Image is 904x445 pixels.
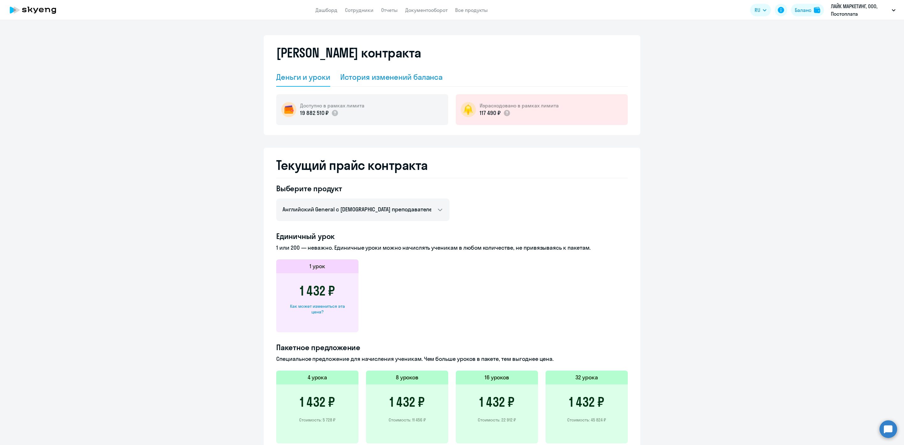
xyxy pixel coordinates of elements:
p: Стоимость: 45 824 ₽ [567,417,606,423]
h4: Пакетное предложение [276,342,628,352]
p: 1 или 200 — неважно. Единичные уроки можно начислять ученикам в любом количестве, не привязываясь... [276,244,628,252]
p: 117 490 ₽ [480,109,501,117]
p: Стоимость: 11 456 ₽ [389,417,426,423]
h5: 8 уроков [396,373,419,382]
span: RU [755,6,760,14]
h5: 16 уроков [485,373,509,382]
button: Балансbalance [791,4,824,16]
h3: 1 432 ₽ [300,283,335,298]
p: Стоимость: 5 728 ₽ [299,417,336,423]
h4: Выберите продукт [276,183,449,193]
a: Сотрудники [345,7,374,13]
h4: Единичный урок [276,231,628,241]
p: Специальное предложение для начисления ученикам. Чем больше уроков в пакете, тем выгоднее цена. [276,355,628,363]
img: wallet-circle.png [281,102,296,117]
div: Деньги и уроки [276,72,330,82]
a: Документооборот [405,7,448,13]
p: ЛАЙК МАРКЕТИНГ, ООО, Постоплата [831,3,889,18]
h5: Израсходовано в рамках лимита [480,102,559,109]
h2: [PERSON_NAME] контракта [276,45,421,60]
div: История изменений баланса [340,72,443,82]
p: Стоимость: 22 912 ₽ [478,417,516,423]
h5: Доступно в рамках лимита [300,102,364,109]
img: bell-circle.png [461,102,476,117]
h3: 1 432 ₽ [390,394,425,410]
div: Как может измениться эта цена? [286,303,348,315]
button: RU [750,4,771,16]
a: Все продукты [455,7,488,13]
img: balance [814,7,820,13]
h5: 32 урока [575,373,598,382]
div: Баланс [795,6,811,14]
h3: 1 432 ₽ [569,394,604,410]
button: ЛАЙК МАРКЕТИНГ, ООО, Постоплата [828,3,899,18]
h5: 1 урок [309,262,325,270]
h3: 1 432 ₽ [479,394,514,410]
h3: 1 432 ₽ [300,394,335,410]
h5: 4 урока [308,373,327,382]
a: Дашборд [315,7,337,13]
p: 19 882 510 ₽ [300,109,329,117]
h2: Текущий прайс контракта [276,158,628,173]
a: Отчеты [381,7,398,13]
